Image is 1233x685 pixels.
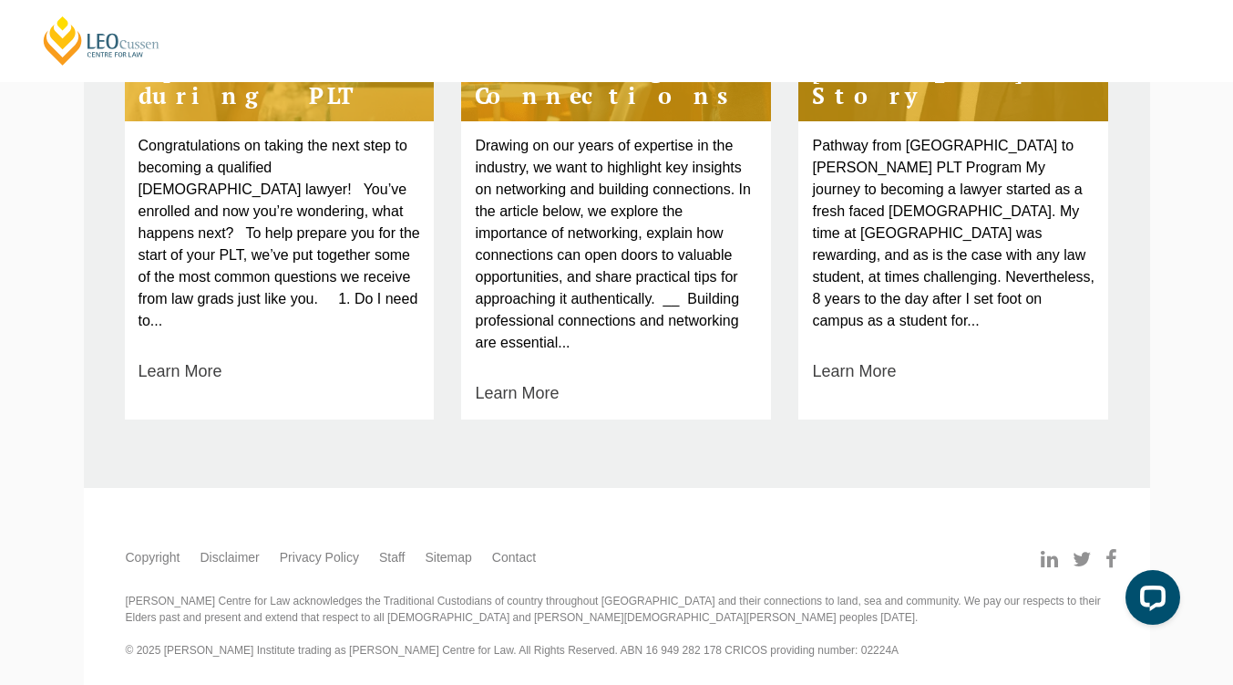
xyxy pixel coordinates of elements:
[126,548,180,567] a: Copyright
[139,359,222,384] a: Learn More
[475,135,757,354] p: Drawing on our years of expertise in the industry, we want to highlight key insights on networkin...
[41,15,162,67] a: [PERSON_NAME] Centre for Law
[200,548,259,567] a: Disclaimer
[126,593,1108,659] div: [PERSON_NAME] Centre for Law acknowledges the Traditional Custodians of country throughout [GEOGR...
[1111,563,1187,639] iframe: LiveChat chat widget
[139,135,421,332] p: Congratulations on taking the next step to becoming a qualified [DEMOGRAPHIC_DATA] lawyer! You’ve...
[425,548,471,567] a: Sitemap
[379,548,406,567] a: Staff
[812,359,896,384] a: Learn More
[812,135,1094,332] p: Pathway from [GEOGRAPHIC_DATA] to [PERSON_NAME] PLT Program My journey to becoming a lawyer start...
[475,381,559,406] a: Learn More
[280,548,359,567] a: Privacy Policy
[492,548,536,567] a: Contact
